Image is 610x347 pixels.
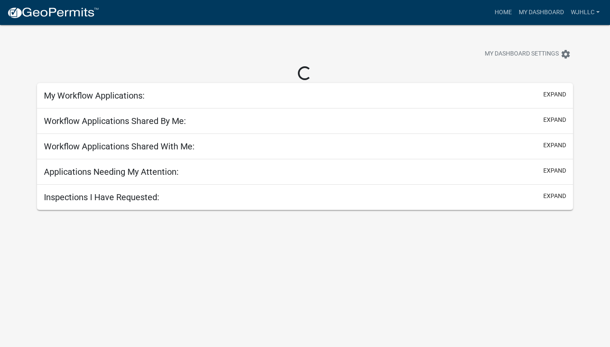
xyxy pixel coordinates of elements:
[485,49,559,59] span: My Dashboard Settings
[478,46,578,62] button: My Dashboard Settingssettings
[44,192,159,202] h5: Inspections I Have Requested:
[515,4,567,21] a: My Dashboard
[44,116,186,126] h5: Workflow Applications Shared By Me:
[543,115,566,124] button: expand
[491,4,515,21] a: Home
[543,166,566,175] button: expand
[543,90,566,99] button: expand
[44,141,195,152] h5: Workflow Applications Shared With Me:
[543,141,566,150] button: expand
[44,167,179,177] h5: Applications Needing My Attention:
[560,49,571,59] i: settings
[543,192,566,201] button: expand
[44,90,145,101] h5: My Workflow Applications:
[567,4,603,21] a: WJHLLC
